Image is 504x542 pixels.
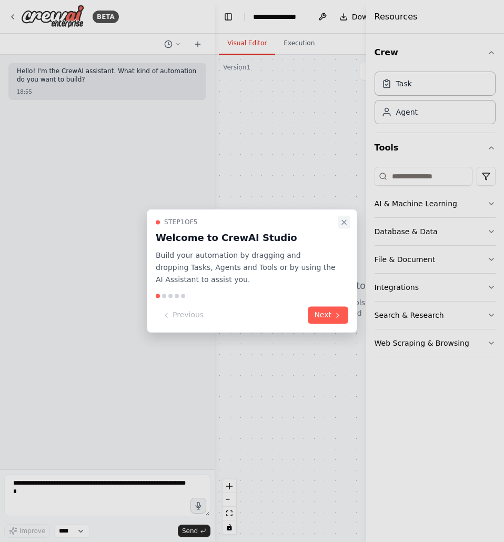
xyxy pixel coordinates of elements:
p: Build your automation by dragging and dropping Tasks, Agents and Tools or by using the AI Assista... [156,249,336,285]
button: Hide left sidebar [221,9,236,24]
span: Step 1 of 5 [164,218,198,226]
h3: Welcome to CrewAI Studio [156,230,336,245]
button: Previous [156,307,210,324]
button: Next [308,307,348,324]
button: Close walkthrough [338,216,350,228]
